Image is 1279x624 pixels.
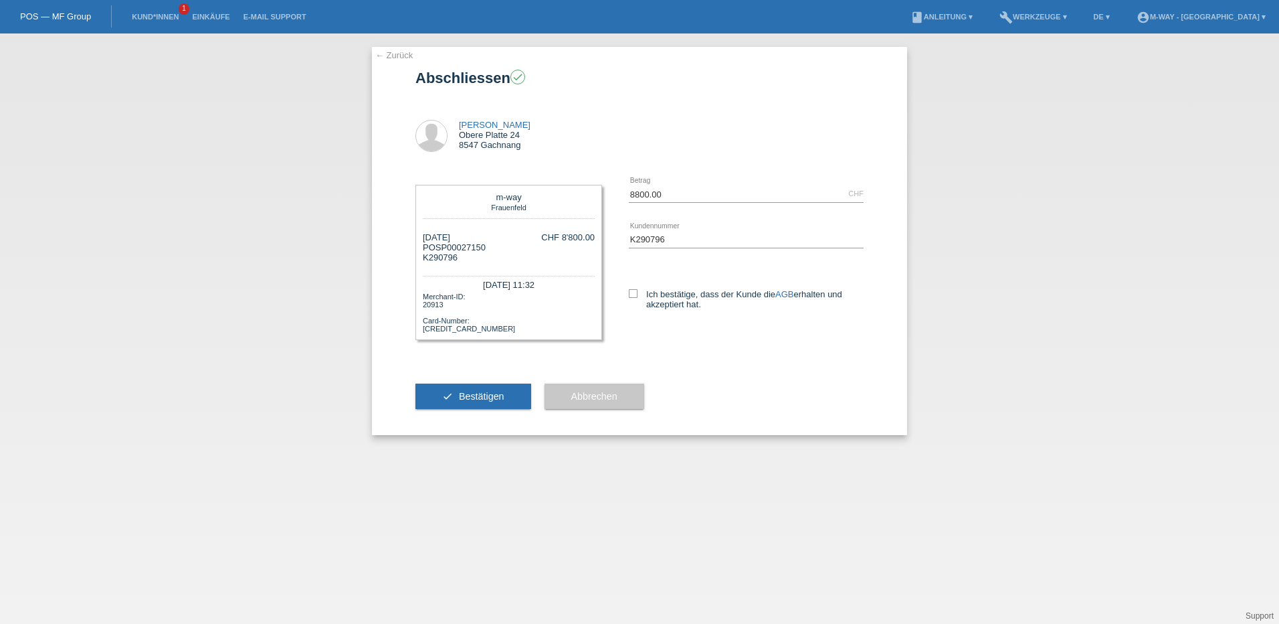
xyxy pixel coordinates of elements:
[459,120,530,150] div: Obere Platte 24 8547 Gachnang
[185,13,236,21] a: Einkäufe
[423,276,595,291] div: [DATE] 11:32
[1137,11,1150,24] i: account_circle
[775,289,793,299] a: AGB
[459,391,504,402] span: Bestätigen
[20,11,91,21] a: POS — MF Group
[423,252,458,262] span: K290796
[910,11,924,24] i: book
[375,50,413,60] a: ← Zurück
[999,11,1013,24] i: build
[423,291,595,333] div: Merchant-ID: 20913 Card-Number: [CREDIT_CARD_NUMBER]
[512,71,524,83] i: check
[904,13,979,21] a: bookAnleitung ▾
[415,384,531,409] button: check Bestätigen
[179,3,189,15] span: 1
[629,289,864,309] label: Ich bestätige, dass der Kunde die erhalten und akzeptiert hat.
[545,384,644,409] button: Abbrechen
[571,391,617,402] span: Abbrechen
[125,13,185,21] a: Kund*innen
[426,192,591,202] div: m-way
[993,13,1074,21] a: buildWerkzeuge ▾
[1130,13,1272,21] a: account_circlem-way - [GEOGRAPHIC_DATA] ▾
[442,391,453,402] i: check
[459,120,530,130] a: [PERSON_NAME]
[1246,611,1274,621] a: Support
[415,70,864,86] h1: Abschliessen
[237,13,313,21] a: E-Mail Support
[1087,13,1116,21] a: DE ▾
[541,232,595,242] div: CHF 8'800.00
[848,189,864,198] div: CHF
[426,202,591,212] div: Frauenfeld
[423,232,486,262] div: [DATE] POSP00027150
